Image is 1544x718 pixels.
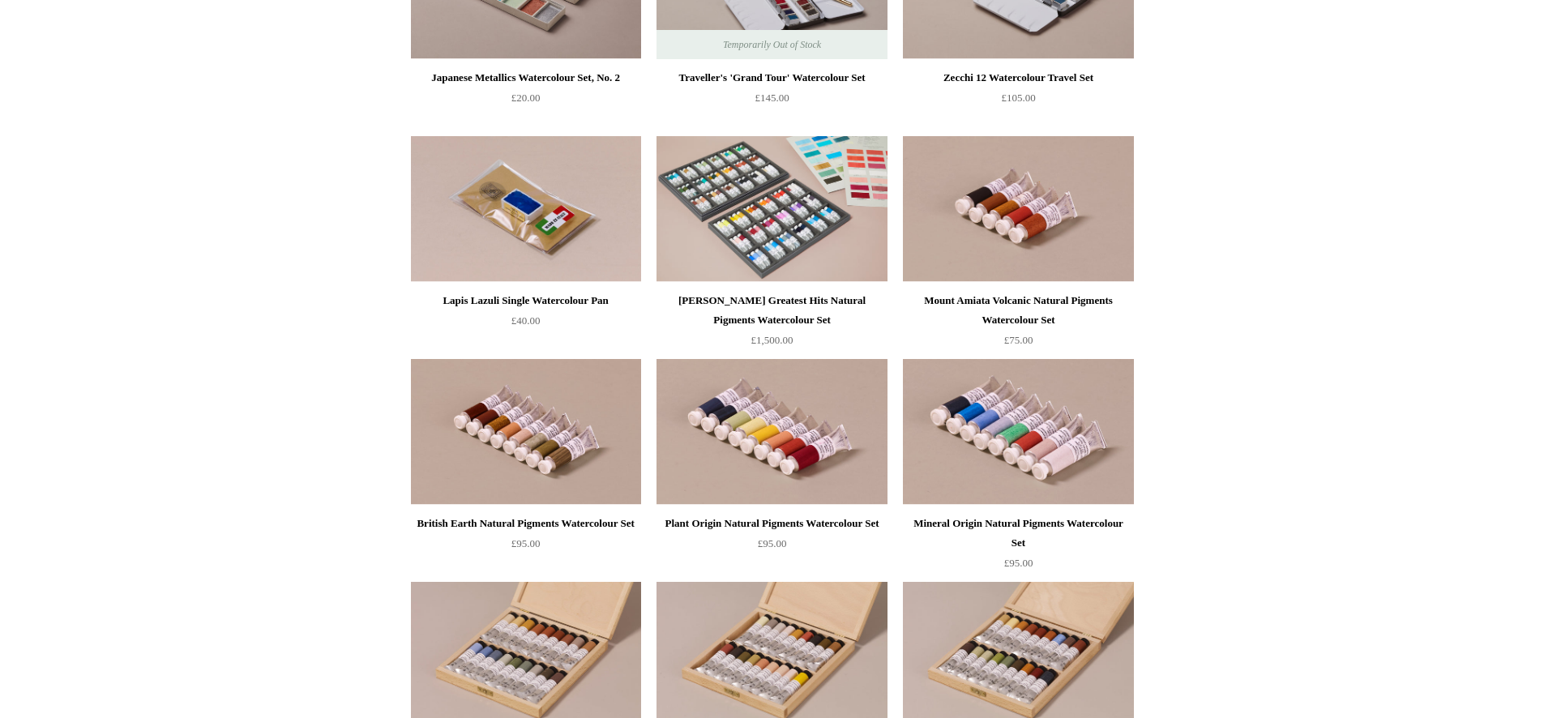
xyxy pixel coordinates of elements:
div: Mineral Origin Natural Pigments Watercolour Set [907,514,1129,553]
span: £40.00 [511,314,541,327]
img: Wallace Seymour Greatest Hits Natural Pigments Watercolour Set [657,136,887,282]
div: Traveller's 'Grand Tour' Watercolour Set [661,68,883,88]
a: Japanese Metallics Watercolour Set, No. 2 £20.00 [411,68,641,135]
span: £95.00 [1004,557,1033,569]
a: Wallace Seymour Greatest Hits Natural Pigments Watercolour Set Wallace Seymour Greatest Hits Natu... [657,136,887,282]
img: Mount Amiata Volcanic Natural Pigments Watercolour Set [903,136,1133,282]
a: Mineral Origin Natural Pigments Watercolour Set Mineral Origin Natural Pigments Watercolour Set [903,359,1133,505]
img: Lapis Lazuli Single Watercolour Pan [411,136,641,282]
span: £95.00 [511,537,541,549]
a: Zecchi 12 Watercolour Travel Set £105.00 [903,68,1133,135]
a: British Earth Natural Pigments Watercolour Set £95.00 [411,514,641,580]
a: Mount Amiata Volcanic Natural Pigments Watercolour Set Mount Amiata Volcanic Natural Pigments Wat... [903,136,1133,282]
span: £75.00 [1004,334,1033,346]
div: [PERSON_NAME] Greatest Hits Natural Pigments Watercolour Set [661,291,883,330]
a: [PERSON_NAME] Greatest Hits Natural Pigments Watercolour Set £1,500.00 [657,291,887,357]
div: Japanese Metallics Watercolour Set, No. 2 [415,68,637,88]
div: British Earth Natural Pigments Watercolour Set [415,514,637,533]
a: British Earth Natural Pigments Watercolour Set British Earth Natural Pigments Watercolour Set [411,359,641,505]
div: Lapis Lazuli Single Watercolour Pan [415,291,637,310]
span: £145.00 [755,92,789,104]
img: British Earth Natural Pigments Watercolour Set [411,359,641,505]
span: £95.00 [758,537,787,549]
a: Traveller's 'Grand Tour' Watercolour Set £145.00 [657,68,887,135]
img: Plant Origin Natural Pigments Watercolour Set [657,359,887,505]
span: £105.00 [1001,92,1035,104]
span: £1,500.00 [751,334,793,346]
span: £20.00 [511,92,541,104]
div: Zecchi 12 Watercolour Travel Set [907,68,1129,88]
div: Plant Origin Natural Pigments Watercolour Set [661,514,883,533]
a: Lapis Lazuli Single Watercolour Pan Lapis Lazuli Single Watercolour Pan [411,136,641,282]
a: Plant Origin Natural Pigments Watercolour Set Plant Origin Natural Pigments Watercolour Set [657,359,887,505]
div: Mount Amiata Volcanic Natural Pigments Watercolour Set [907,291,1129,330]
a: Lapis Lazuli Single Watercolour Pan £40.00 [411,291,641,357]
a: Plant Origin Natural Pigments Watercolour Set £95.00 [657,514,887,580]
span: Temporarily Out of Stock [707,30,837,59]
a: Mineral Origin Natural Pigments Watercolour Set £95.00 [903,514,1133,580]
a: Mount Amiata Volcanic Natural Pigments Watercolour Set £75.00 [903,291,1133,357]
img: Mineral Origin Natural Pigments Watercolour Set [903,359,1133,505]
